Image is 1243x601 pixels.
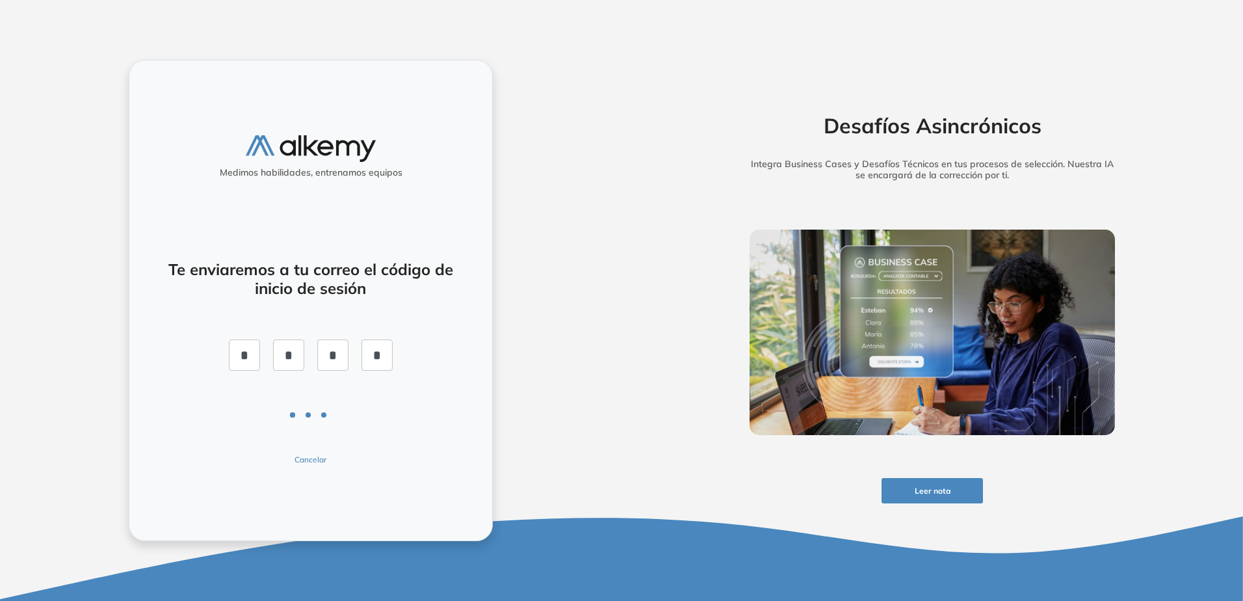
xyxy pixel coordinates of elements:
h5: Medimos habilidades, entrenamos equipos [135,167,487,178]
h2: Desafíos Asincrónicos [729,113,1135,138]
button: Leer nota [882,478,983,503]
iframe: Chat Widget [1009,450,1243,601]
img: logo-alkemy [246,135,376,162]
h4: Te enviaremos a tu correo el código de inicio de sesión [164,260,458,298]
button: Cancelar [231,454,390,466]
img: img-more-info [750,230,1115,435]
h5: Integra Business Cases y Desafíos Técnicos en tus procesos de selección. Nuestra IA se encargará ... [729,159,1135,181]
div: Widget de chat [1009,450,1243,601]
